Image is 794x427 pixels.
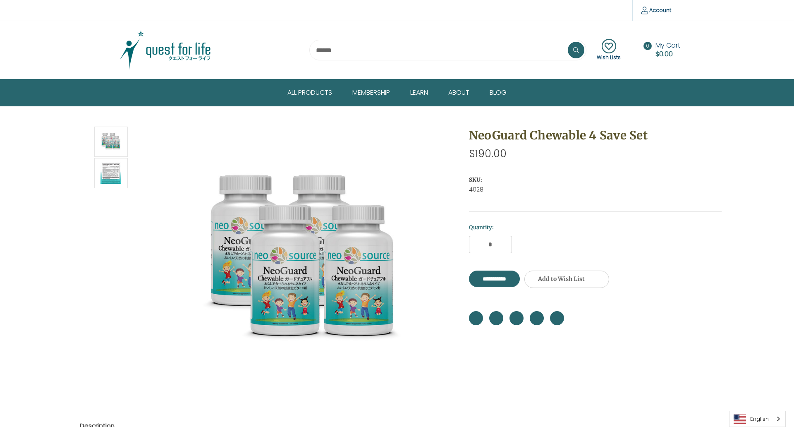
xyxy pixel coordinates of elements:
img: Quest Group [114,29,217,71]
a: About [442,79,483,106]
a: Blog [483,79,513,106]
a: English [729,411,785,427]
dd: 4028 [469,185,722,194]
img: NeoGuard Chewable 4 Save Set [100,128,121,156]
label: Quantity: [469,223,722,232]
a: Wish Lists [597,39,621,61]
span: $190.00 [469,146,507,161]
a: Cart with 0 items [655,41,680,59]
div: Language [729,411,786,427]
h1: NeoGuard Chewable 4 Save Set [469,127,722,144]
img: NeoGuard Chewable 4 Save Set [200,160,407,367]
dt: SKU: [469,176,720,184]
aside: Language selected: English [729,411,786,427]
a: Print [509,311,524,325]
span: $0.00 [655,49,673,59]
a: Membership [346,79,404,106]
a: Learn [404,79,442,106]
a: Add to Wish List [524,271,609,288]
a: All Products [281,79,346,106]
span: Add to Wish List [538,275,585,283]
span: My Cart [655,41,680,50]
img: NeoGuard Chewable 4 Save Set [100,159,121,187]
span: 0 [643,42,652,50]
